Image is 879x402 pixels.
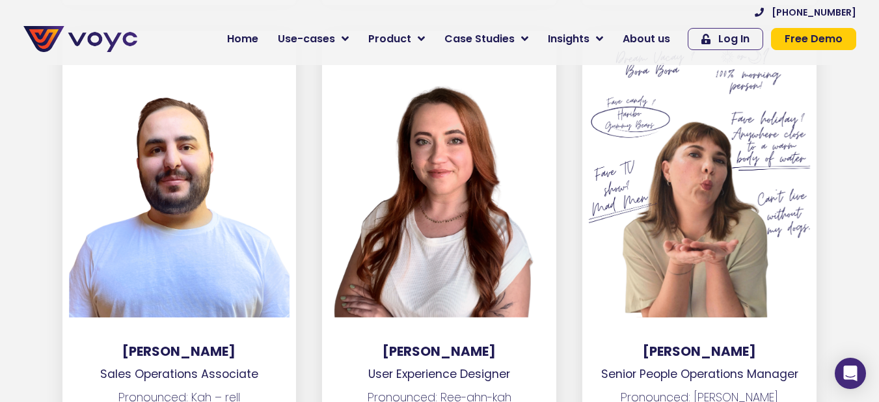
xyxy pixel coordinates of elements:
[217,26,268,52] a: Home
[62,366,297,382] p: Sales Operations Associate
[62,343,297,359] h3: [PERSON_NAME]
[23,26,137,52] img: voyc-full-logo
[227,31,258,47] span: Home
[582,366,817,382] p: Senior People Operations Manager
[718,34,750,44] span: Log In
[322,366,556,382] p: User Experience Designer
[548,31,589,47] span: Insights
[771,28,856,50] a: Free Demo
[538,26,613,52] a: Insights
[785,34,843,44] span: Free Demo
[835,358,866,389] div: Open Intercom Messenger
[613,26,680,52] a: About us
[688,28,763,50] a: Log In
[368,31,411,47] span: Product
[623,31,670,47] span: About us
[582,343,817,359] h3: [PERSON_NAME]
[755,8,856,17] a: [PHONE_NUMBER]
[772,8,856,17] span: [PHONE_NUMBER]
[278,31,335,47] span: Use-cases
[435,26,538,52] a: Case Studies
[444,31,515,47] span: Case Studies
[358,26,435,52] a: Product
[268,26,358,52] a: Use-cases
[322,343,556,359] h3: [PERSON_NAME]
